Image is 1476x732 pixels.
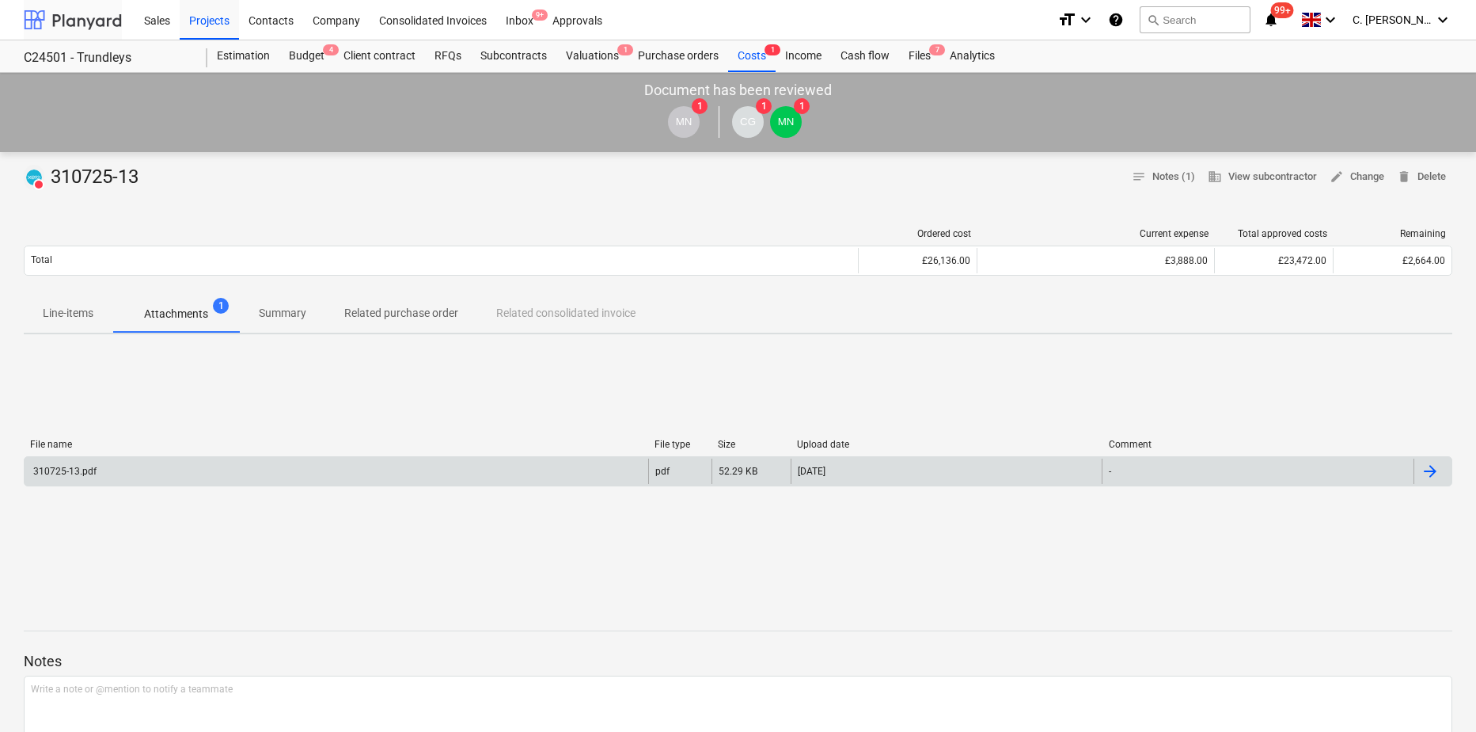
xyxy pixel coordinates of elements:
p: Attachments [144,306,208,322]
button: Search [1140,6,1250,33]
div: Current expense [984,228,1208,239]
div: £2,664.00 [1340,255,1445,266]
span: 9+ [532,10,548,21]
div: Cristi Gandulescu [732,106,764,138]
span: MN [676,116,692,128]
i: keyboard_arrow_down [1076,10,1095,29]
span: business [1208,170,1222,184]
a: Cash flow [831,40,899,72]
span: MN [778,116,795,128]
i: format_size [1057,10,1076,29]
div: Total approved costs [1221,228,1327,239]
p: Document has been reviewed [644,81,832,100]
div: £23,472.00 [1221,255,1326,266]
i: Knowledge base [1108,10,1124,29]
div: File name [30,439,642,450]
p: Notes [24,652,1452,671]
span: Notes (1) [1132,168,1195,186]
span: 1 [765,44,780,55]
button: Delete [1391,165,1452,189]
span: notes [1132,170,1146,184]
p: Line-items [43,305,93,322]
div: pdf [655,466,670,477]
a: Budget4 [279,40,334,72]
i: notifications [1263,10,1279,29]
span: 4 [323,44,339,55]
span: Delete [1397,168,1446,186]
div: - [1109,466,1111,477]
div: Maritz Naude [668,106,700,138]
a: Client contract [334,40,425,72]
span: 1 [692,98,708,114]
div: £3,888.00 [984,255,1208,266]
div: 310725-13 [24,165,145,190]
p: Summary [259,305,306,322]
div: £26,136.00 [865,255,970,266]
a: Analytics [940,40,1004,72]
div: File type [655,439,705,450]
a: Estimation [207,40,279,72]
span: 1 [794,98,810,114]
div: 310725-13.pdf [31,466,97,477]
span: 1 [756,98,772,114]
div: Upload date [797,439,1096,450]
span: View subcontractor [1208,168,1317,186]
div: [DATE] [798,466,825,477]
a: Costs1 [728,40,776,72]
p: Total [31,254,52,267]
button: Notes (1) [1125,165,1201,189]
span: 1 [617,44,633,55]
span: search [1147,13,1159,26]
span: 7 [929,44,945,55]
span: edit [1330,170,1344,184]
a: Subcontracts [471,40,556,72]
div: Costs [728,40,776,72]
span: Change [1330,168,1384,186]
a: Files7 [899,40,940,72]
a: Income [776,40,831,72]
div: C24501 - Trundleys [24,50,188,67]
a: RFQs [425,40,471,72]
p: Related purchase order [344,305,458,322]
img: xero.svg [26,170,42,185]
span: 1 [213,298,229,314]
i: keyboard_arrow_down [1321,10,1340,29]
div: Remaining [1340,228,1446,239]
div: Budget [279,40,334,72]
a: Purchase orders [628,40,728,72]
div: Valuations [556,40,628,72]
div: Files [899,40,940,72]
span: delete [1397,170,1411,184]
span: 99+ [1271,2,1294,18]
div: Invoice has been synced with Xero and its status is currently DELETED [24,165,44,190]
div: Comment [1109,439,1408,450]
span: C. [PERSON_NAME] [1353,13,1432,26]
i: keyboard_arrow_down [1433,10,1452,29]
div: Maritz Naude [770,106,802,138]
span: CG [740,116,756,128]
a: Valuations1 [556,40,628,72]
button: Change [1323,165,1391,189]
button: View subcontractor [1201,165,1323,189]
div: 52.29 KB [719,466,757,477]
div: Size [718,439,784,450]
div: Ordered cost [865,228,971,239]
